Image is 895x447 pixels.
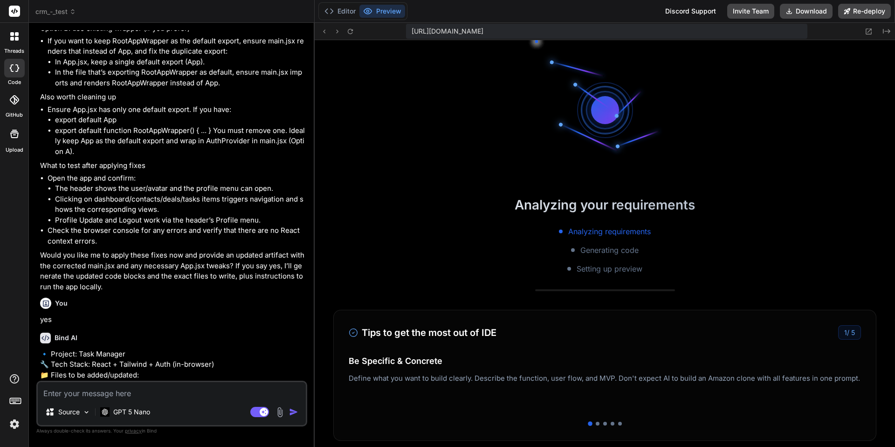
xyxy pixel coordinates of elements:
p: yes [40,314,305,325]
p: Always double-check its answers. Your in Bind [36,426,307,435]
p: Would you like me to apply these fixes now and provide an updated artifact with the corrected mai... [40,250,305,292]
span: Generating code [580,244,639,256]
li: export default function RootAppWrapper() { ... } You must remove one. Ideally keep App as the def... [55,126,305,157]
li: Check the browser console for any errors and verify that there are no React context errors. [48,225,305,246]
div: / [838,325,861,340]
label: code [8,78,21,86]
li: In the file that’s exporting RootAppWrapper as default, ensure main.jsx imports and renders RootA... [55,67,305,88]
label: Upload [6,146,23,154]
span: Setting up preview [577,263,642,274]
h6: You [55,299,68,308]
p: 🔹 Project: Task Manager 🔧 Tech Stack: React + Tailwind + Auth (in-browser) 📁 Files to be added/up... [40,349,305,381]
button: Re-deploy [838,4,891,19]
p: What to test after applying fixes [40,161,305,171]
button: Editor [321,5,359,18]
li: Clicking on dashboard/contacts/deals/tasks items triggers navigation and shows the corresponding ... [55,194,305,215]
span: 1 [844,328,847,336]
div: Discord Support [660,4,722,19]
button: Preview [359,5,405,18]
img: Pick Models [83,408,90,416]
span: crm_-_test [35,7,76,16]
p: Also worth cleaning up [40,92,305,103]
p: Source [58,407,80,417]
li: Open the app and confirm: [48,173,305,226]
h2: Analyzing your requirements [315,195,895,215]
li: Ensure App.jsx has only one default export. If you have: [48,105,305,157]
button: Invite Team [727,4,774,19]
img: attachment [275,407,285,418]
img: GPT 5 Nano [100,407,110,416]
span: 5 [851,328,855,336]
h4: Be Specific & Concrete [349,355,861,367]
span: privacy [125,428,142,433]
p: GPT 5 Nano [113,407,150,417]
label: GitHub [6,111,23,119]
h6: Bind AI [55,333,77,342]
li: The header shows the user/avatar and the profile menu can open. [55,183,305,194]
button: Download [780,4,833,19]
label: threads [4,47,24,55]
li: export default App [55,115,305,126]
img: icon [289,407,298,417]
li: Profile Update and Logout work via the header’s Profile menu. [55,215,305,226]
span: [URL][DOMAIN_NAME] [412,27,483,36]
li: In App.jsx, keep a single default export (App). [55,57,305,68]
li: If you want to keep RootAppWrapper as the default export, ensure main.jsx renders that instead of... [48,36,305,89]
img: settings [7,416,22,432]
h3: Tips to get the most out of IDE [349,326,496,340]
span: Analyzing requirements [568,226,651,237]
